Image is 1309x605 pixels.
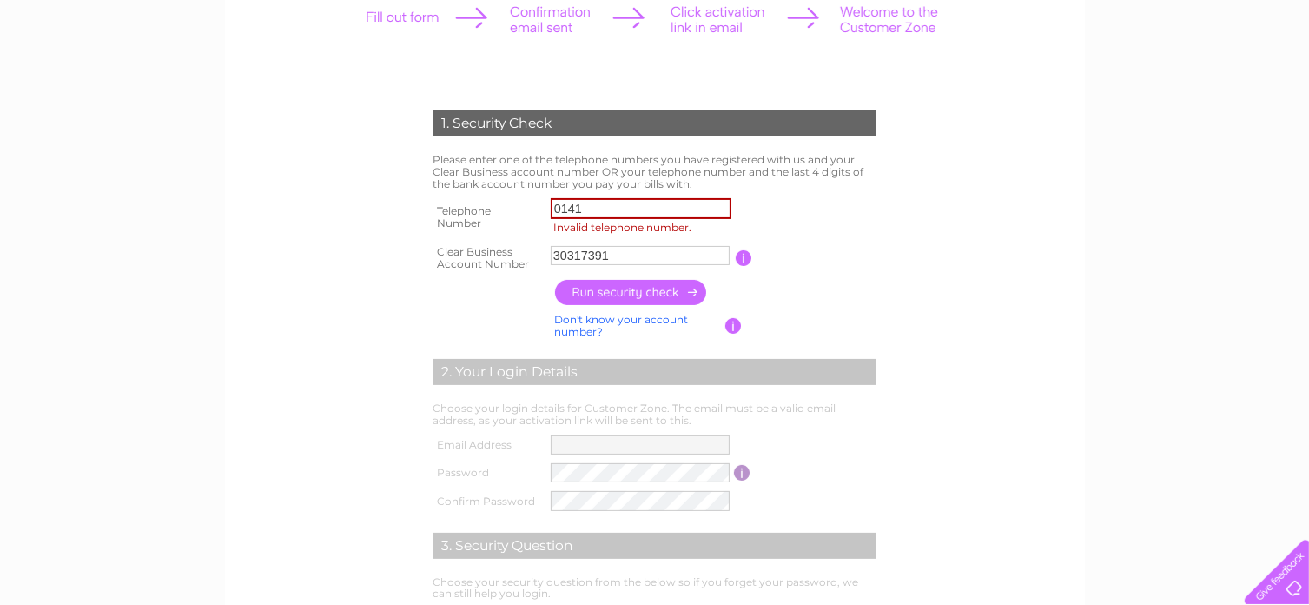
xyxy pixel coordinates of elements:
th: Confirm Password [429,487,547,515]
a: Water [1066,74,1099,87]
a: 0333 014 3131 [982,9,1101,30]
td: Please enter one of the telephone numbers you have registered with us and your Clear Business acc... [429,150,881,194]
td: Choose your login details for Customer Zone. The email must be a valid email address, as your act... [429,398,881,431]
th: Password [429,459,547,487]
div: Clear Business is a trading name of Verastar Limited (registered in [GEOGRAPHIC_DATA] No. 3667643... [245,10,1066,84]
a: Telecoms [1158,74,1210,87]
input: Information [734,465,750,481]
td: Choose your security question from the below so if you forget your password, we can still help yo... [429,572,881,605]
div: 1. Security Check [433,110,876,136]
img: logo.png [46,45,135,98]
div: 2. Your Login Details [433,359,876,385]
th: Email Address [429,431,547,459]
a: Blog [1220,74,1246,87]
th: Clear Business Account Number [429,241,546,276]
input: Information [736,250,752,266]
div: 3. Security Question [433,533,876,559]
input: Information [725,318,742,334]
a: Energy [1109,74,1147,87]
label: Invalid telephone number. [551,219,737,236]
a: Don't know your account number? [555,313,689,338]
a: Contact [1256,74,1299,87]
th: Telephone Number [429,194,546,241]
